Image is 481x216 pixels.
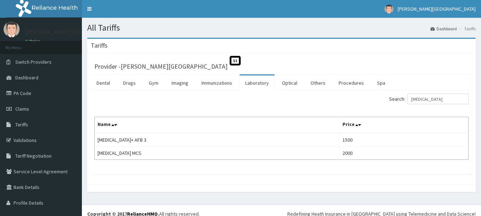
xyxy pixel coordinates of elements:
[91,75,116,90] a: Dental
[385,5,393,14] img: User Image
[371,75,391,90] a: Spa
[305,75,331,90] a: Others
[15,74,38,81] span: Dashboard
[15,121,28,128] span: Tariffs
[95,147,340,160] td: [MEDICAL_DATA] MCS
[333,75,370,90] a: Procedures
[276,75,303,90] a: Optical
[340,117,469,133] th: Price
[15,153,52,159] span: Tariff Negotiation
[240,75,275,90] a: Laboratory
[407,94,469,104] input: Search:
[25,39,42,44] a: Online
[166,75,194,90] a: Imaging
[25,29,130,35] p: [PERSON_NAME][GEOGRAPHIC_DATA]
[94,63,228,70] h3: Provider - [PERSON_NAME][GEOGRAPHIC_DATA]
[87,23,476,32] h1: All Tariffs
[458,26,476,32] li: Tariffs
[143,75,164,90] a: Gym
[95,117,340,133] th: Name
[430,26,457,32] a: Dashboard
[95,133,340,147] td: [MEDICAL_DATA]+ AFB 3
[117,75,141,90] a: Drugs
[15,59,52,65] span: Switch Providers
[4,21,20,37] img: User Image
[340,133,469,147] td: 1500
[15,106,29,112] span: Claims
[398,6,476,12] span: [PERSON_NAME][GEOGRAPHIC_DATA]
[196,75,238,90] a: Immunizations
[91,42,108,49] h3: Tariffs
[230,56,241,65] span: St
[389,94,469,104] label: Search:
[340,147,469,160] td: 2000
